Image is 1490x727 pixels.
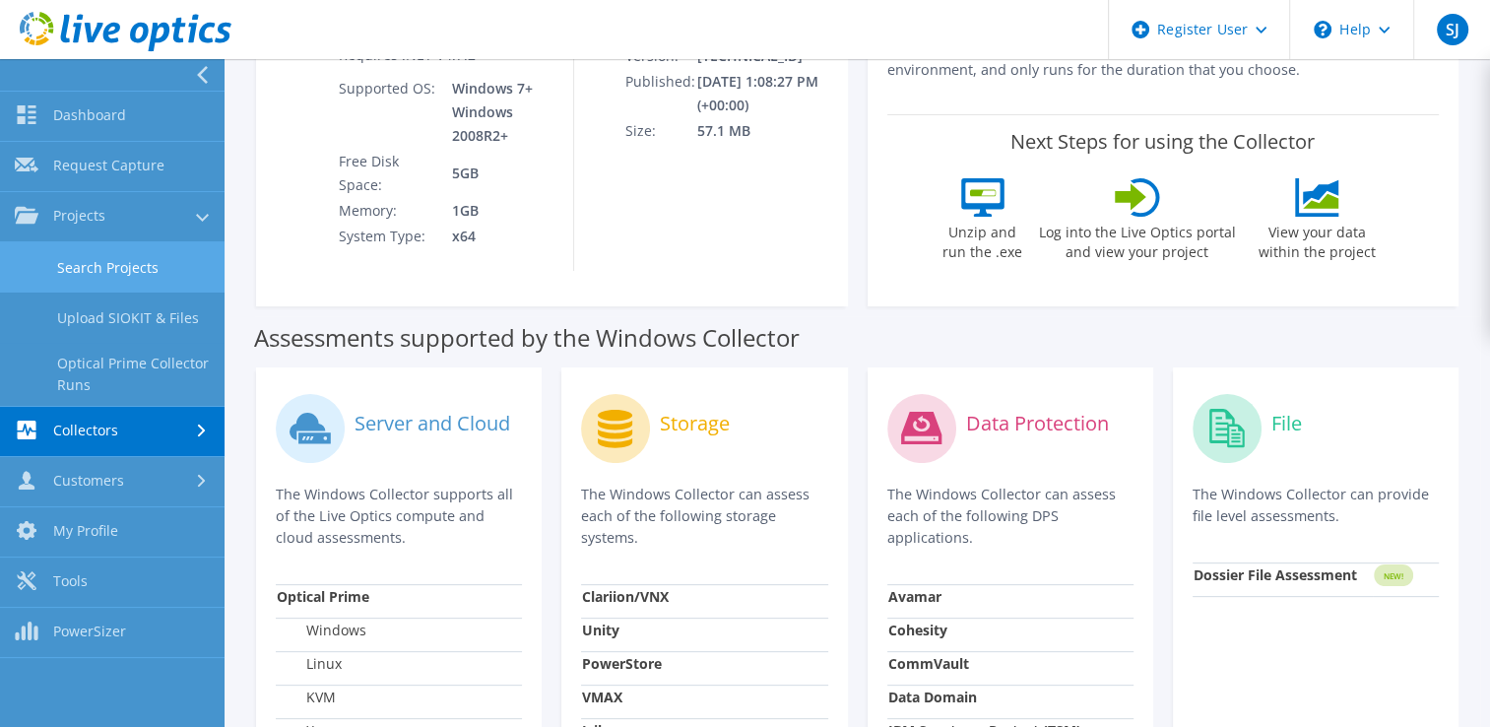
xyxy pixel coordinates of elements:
td: Published: [624,69,696,118]
strong: Clariion/VNX [582,587,669,606]
p: The Windows Collector can provide file level assessments. [1193,484,1439,527]
p: The Windows Collector can assess each of the following storage systems. [581,484,827,549]
label: Storage [660,414,730,433]
label: KVM [277,688,336,707]
strong: VMAX [582,688,622,706]
td: Memory: [338,198,437,224]
label: Next Steps for using the Collector [1010,130,1315,154]
strong: Optical Prime [277,587,369,606]
label: View your data within the project [1247,217,1389,262]
td: 5GB [437,149,557,198]
strong: Avamar [888,587,941,606]
svg: \n [1314,21,1331,38]
td: Supported OS: [338,76,437,149]
label: Server and Cloud [355,414,510,433]
label: Linux [277,654,342,674]
label: Windows [277,621,366,640]
strong: PowerStore [582,654,662,673]
tspan: NEW! [1383,570,1402,581]
td: System Type: [338,224,437,249]
strong: CommVault [888,654,969,673]
strong: Unity [582,621,619,639]
label: File [1271,414,1302,433]
td: 1GB [437,198,557,224]
label: Data Protection [966,414,1109,433]
p: The Windows Collector can assess each of the following DPS applications. [887,484,1134,549]
strong: Data Domain [888,688,977,706]
td: [DATE] 1:08:27 PM (+00:00) [696,69,839,118]
span: SJ [1437,14,1468,45]
strong: Cohesity [888,621,947,639]
td: x64 [437,224,557,249]
td: Windows 7+ Windows 2008R2+ [437,76,557,149]
td: Free Disk Space: [338,149,437,198]
label: Log into the Live Optics portal and view your project [1038,217,1237,262]
td: Size: [624,118,696,144]
strong: Dossier File Assessment [1194,565,1357,584]
label: Assessments supported by the Windows Collector [254,328,800,348]
label: Unzip and run the .exe [938,217,1028,262]
td: 57.1 MB [696,118,839,144]
p: The Windows Collector supports all of the Live Optics compute and cloud assessments. [276,484,522,549]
